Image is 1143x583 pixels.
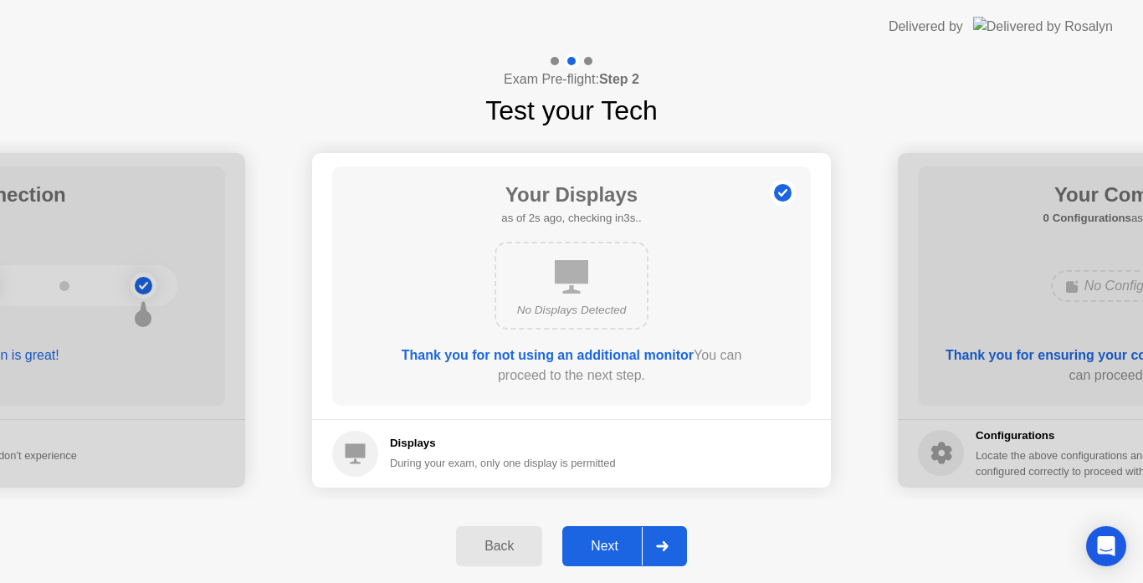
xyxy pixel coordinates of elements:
[599,72,639,86] b: Step 2
[390,455,616,471] div: During your exam, only one display is permitted
[973,17,1113,36] img: Delivered by Rosalyn
[510,302,633,319] div: No Displays Detected
[485,90,658,130] h1: Test your Tech
[889,17,963,37] div: Delivered by
[562,526,687,566] button: Next
[567,539,642,554] div: Next
[390,435,616,452] h5: Displays
[504,69,639,89] h4: Exam Pre-flight:
[501,210,641,227] h5: as of 2s ago, checking in3s..
[380,345,763,386] div: You can proceed to the next step.
[1086,526,1126,566] div: Open Intercom Messenger
[402,348,694,362] b: Thank you for not using an additional monitor
[501,180,641,210] h1: Your Displays
[461,539,537,554] div: Back
[456,526,542,566] button: Back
